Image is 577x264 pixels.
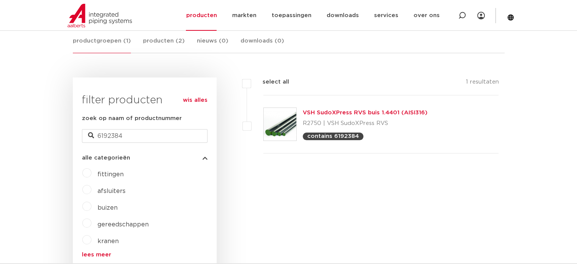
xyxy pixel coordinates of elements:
span: alle categorieën [82,155,130,161]
h3: filter producten [82,93,208,108]
label: zoek op naam of productnummer [82,114,182,123]
a: wis alles [183,96,208,105]
a: lees meer [82,252,208,258]
a: productgroepen (1) [73,36,131,53]
img: Thumbnail for VSH SudoXPress RVS buis 1.4401 (AISI316) [264,108,296,141]
a: downloads (0) [241,36,284,53]
a: fittingen [97,171,124,177]
button: alle categorieën [82,155,208,161]
a: afsluiters [97,188,126,194]
a: kranen [97,238,119,244]
p: R2750 | VSH SudoXPress RVS [303,117,428,130]
p: 1 resultaten [465,77,498,89]
label: select all [251,77,289,87]
a: gereedschappen [97,221,149,228]
a: VSH SudoXPress RVS buis 1.4401 (AISI316) [303,110,428,115]
input: zoeken [82,129,208,143]
a: producten (2) [143,36,185,53]
a: nieuws (0) [197,36,228,53]
a: buizen [97,205,118,211]
p: contains 6192384 [307,133,359,139]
